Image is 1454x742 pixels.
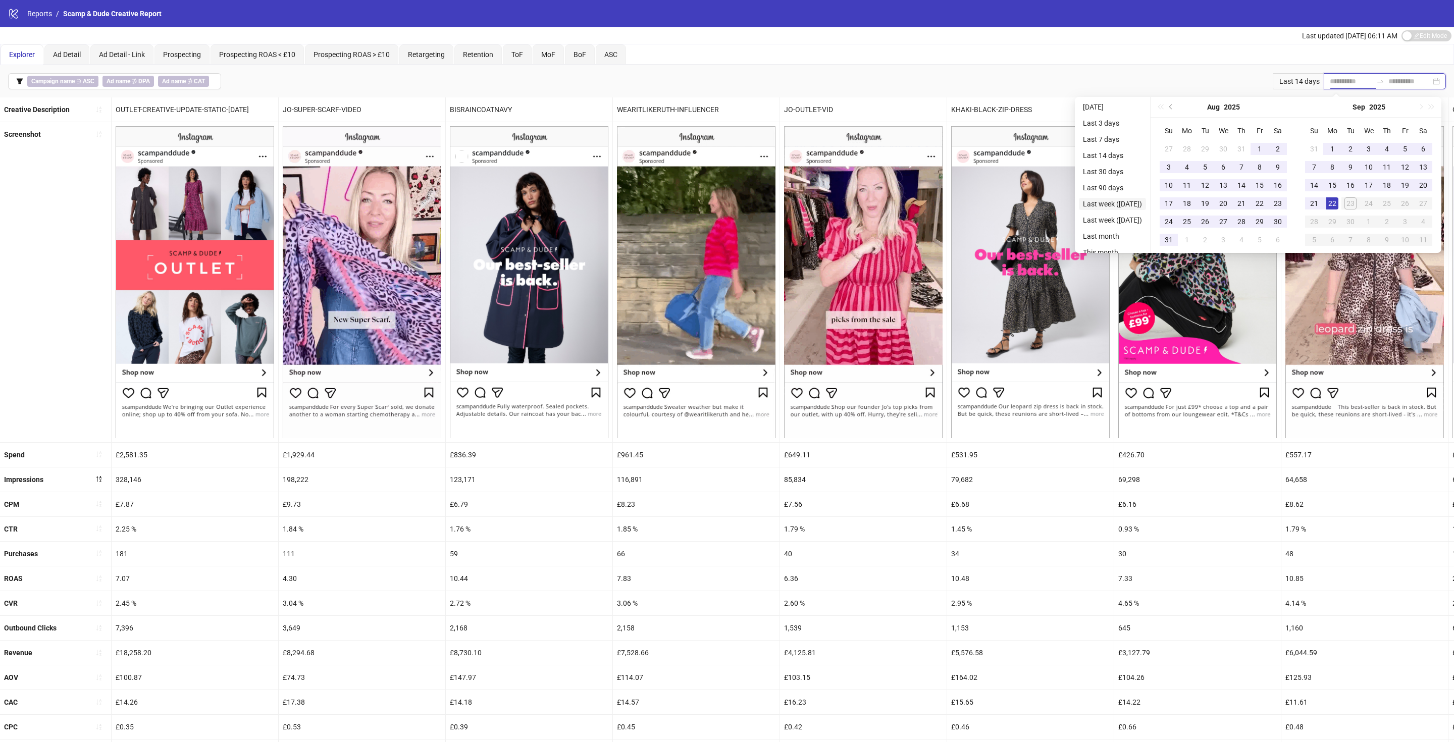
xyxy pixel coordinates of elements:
[1269,158,1287,176] td: 2025-08-09
[1114,542,1281,566] div: 30
[1341,176,1360,194] td: 2025-09-16
[1396,213,1414,231] td: 2025-10-03
[1254,234,1266,246] div: 5
[1323,231,1341,249] td: 2025-10-06
[1323,194,1341,213] td: 2025-09-22
[95,131,102,138] span: sort-ascending
[613,492,780,516] div: £8.23
[1079,166,1146,178] li: Last 30 days
[1114,492,1281,516] div: £6.16
[1281,492,1448,516] div: £8.62
[617,126,775,438] img: Screenshot 120234148149540005
[95,525,102,532] span: sort-ascending
[1251,122,1269,140] th: Fr
[1323,176,1341,194] td: 2025-09-15
[1376,77,1384,85] span: to
[1224,97,1240,117] button: Choose a year
[95,723,102,730] span: sort-ascending
[1079,101,1146,113] li: [DATE]
[1305,158,1323,176] td: 2025-09-07
[1323,122,1341,140] th: Mo
[1163,216,1175,228] div: 24
[1399,161,1411,173] div: 12
[780,492,947,516] div: £7.56
[1417,197,1429,209] div: 27
[112,517,278,541] div: 2.25 %
[1079,133,1146,145] li: Last 7 days
[1344,161,1357,173] div: 9
[1251,158,1269,176] td: 2025-08-08
[1199,179,1211,191] div: 12
[1341,231,1360,249] td: 2025-10-07
[1363,143,1375,155] div: 3
[1396,176,1414,194] td: 2025-09-19
[1378,194,1396,213] td: 2025-09-25
[1399,143,1411,155] div: 5
[1079,198,1146,210] li: Last week ([DATE])
[1396,194,1414,213] td: 2025-09-26
[1160,231,1178,249] td: 2025-08-31
[1378,158,1396,176] td: 2025-09-11
[1326,161,1338,173] div: 8
[1178,194,1196,213] td: 2025-08-18
[1381,161,1393,173] div: 11
[1414,176,1432,194] td: 2025-09-20
[27,76,98,87] span: ∋
[1235,216,1248,228] div: 28
[25,8,54,19] a: Reports
[1232,176,1251,194] td: 2025-08-14
[1378,140,1396,158] td: 2025-09-04
[1305,176,1323,194] td: 2025-09-14
[283,126,441,438] img: Screenshot 120233273991910005
[1251,231,1269,249] td: 2025-09-05
[16,78,23,85] span: filter
[1341,158,1360,176] td: 2025-09-09
[1399,197,1411,209] div: 26
[1378,176,1396,194] td: 2025-09-18
[1079,149,1146,162] li: Last 14 days
[1079,214,1146,226] li: Last week ([DATE])
[1344,179,1357,191] div: 16
[1199,143,1211,155] div: 29
[1199,161,1211,173] div: 5
[1214,122,1232,140] th: We
[116,126,274,438] img: Screenshot 120233273991890005
[1360,140,1378,158] td: 2025-09-03
[1272,216,1284,228] div: 30
[1196,231,1214,249] td: 2025-09-02
[99,50,145,59] span: Ad Detail - Link
[1217,143,1229,155] div: 30
[31,78,75,85] b: Campaign name
[95,699,102,706] span: sort-ascending
[4,525,18,533] b: CTR
[604,50,617,59] span: ASC
[158,76,209,87] span: ∌
[1254,161,1266,173] div: 8
[1114,467,1281,492] div: 69,298
[1273,73,1324,89] div: Last 14 days
[1217,216,1229,228] div: 27
[1326,234,1338,246] div: 6
[95,600,102,607] span: sort-ascending
[947,492,1114,516] div: £6.68
[112,467,278,492] div: 328,146
[1272,179,1284,191] div: 16
[463,50,493,59] span: Retention
[8,73,221,89] button: Campaign name ∋ ASCAd name ∌ DPAAd name ∌ CAT
[408,50,445,59] span: Retargeting
[1308,216,1320,228] div: 28
[95,674,102,681] span: sort-ascending
[1323,213,1341,231] td: 2025-09-29
[1305,213,1323,231] td: 2025-09-28
[1272,197,1284,209] div: 23
[4,105,70,114] b: Creative Description
[102,76,154,87] span: ∌
[95,500,102,507] span: sort-ascending
[279,443,445,467] div: £1,929.44
[1305,140,1323,158] td: 2025-08-31
[1269,194,1287,213] td: 2025-08-23
[1381,216,1393,228] div: 2
[1363,234,1375,246] div: 8
[446,467,612,492] div: 123,171
[279,467,445,492] div: 198,222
